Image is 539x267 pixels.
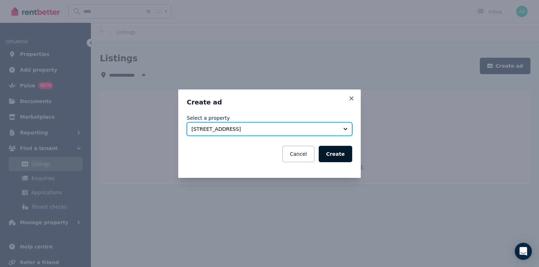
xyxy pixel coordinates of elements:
[187,98,352,107] h3: Create ad
[187,122,352,136] button: [STREET_ADDRESS]
[515,243,532,260] div: Open Intercom Messenger
[187,115,230,121] label: Select a property
[282,146,314,162] button: Cancel
[319,146,352,162] button: Create
[191,125,338,133] span: [STREET_ADDRESS]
